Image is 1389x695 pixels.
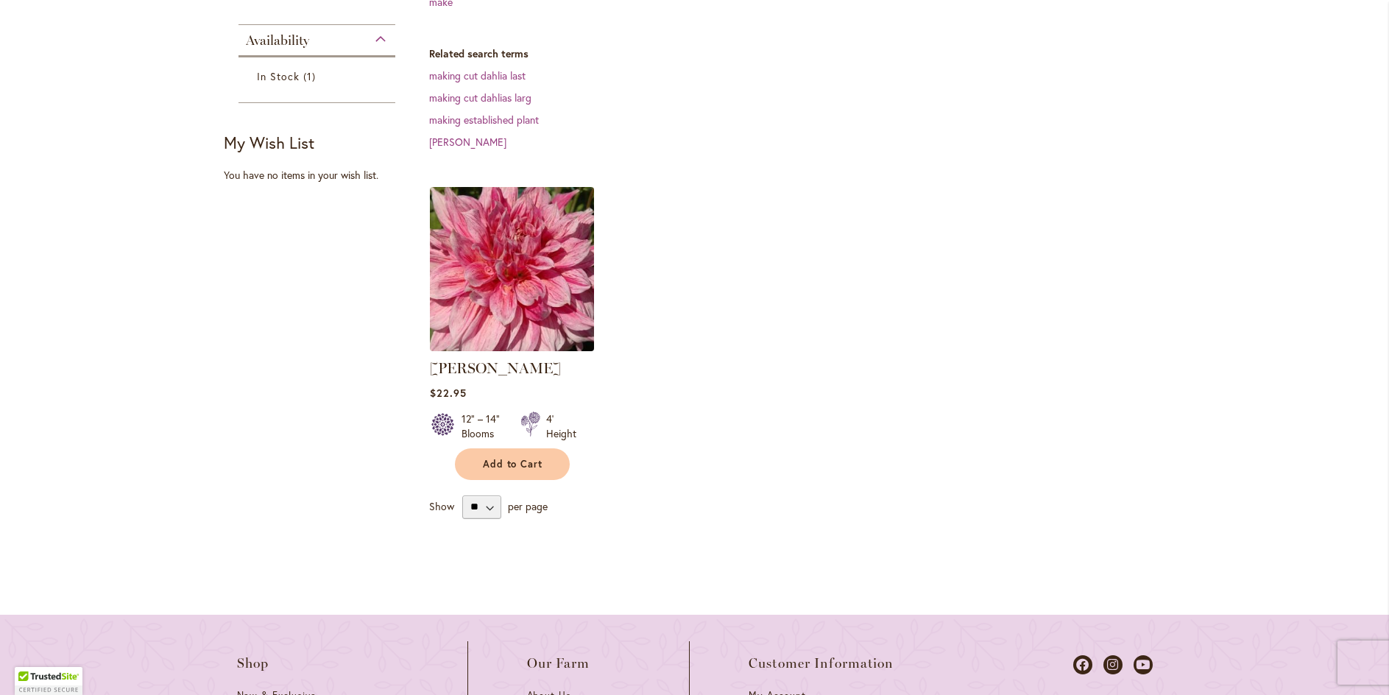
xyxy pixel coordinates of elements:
span: $22.95 [430,386,467,400]
span: Shop [237,656,269,671]
span: Customer Information [749,656,894,671]
a: making cut dahlia last [429,68,526,82]
iframe: Launch Accessibility Center [11,643,52,684]
span: per page [508,498,548,512]
a: MAKI [430,340,594,354]
span: Add to Cart [483,458,543,470]
span: In Stock [257,69,300,83]
a: making established plant [429,113,539,127]
img: MAKI [425,183,598,355]
a: Dahlias on Instagram [1103,655,1123,674]
span: Show [429,498,454,512]
a: In Stock 1 [257,68,381,84]
div: You have no items in your wish list. [224,168,420,183]
span: 1 [303,68,319,84]
span: Availability [246,32,309,49]
a: making cut dahlias larg [429,91,531,105]
a: [PERSON_NAME] [430,359,561,377]
a: Dahlias on Youtube [1134,655,1153,674]
button: Add to Cart [455,448,570,480]
a: [PERSON_NAME] [429,135,506,149]
a: Dahlias on Facebook [1073,655,1092,674]
dt: Related search terms [429,46,1166,61]
strong: My Wish List [224,132,314,153]
span: Our Farm [527,656,590,671]
div: 12" – 14" Blooms [462,412,503,441]
div: 4' Height [546,412,576,441]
